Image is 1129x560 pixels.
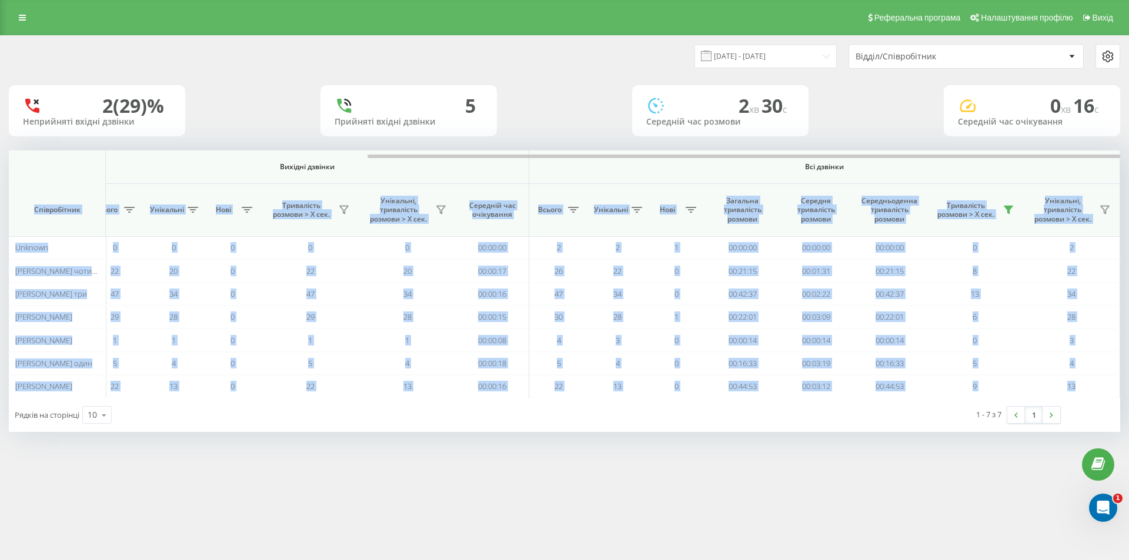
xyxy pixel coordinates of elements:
span: 16 [1073,93,1099,118]
span: Співробітник [19,205,95,214]
div: Середній час розмови [646,117,794,127]
span: 29 [306,311,315,322]
td: 00:00:00 [853,236,926,259]
span: [PERSON_NAME] [15,381,72,391]
span: 30 [761,93,787,118]
span: Всі дзвінки [564,162,1085,172]
span: 34 [169,289,178,299]
span: 0 [674,289,679,299]
span: 0 [973,242,977,253]
span: 13 [971,289,979,299]
span: Нові [209,205,238,214]
span: 28 [403,311,412,322]
span: 1 [674,311,679,322]
span: 22 [1067,266,1075,276]
td: 00:00:16 [456,375,529,398]
span: 22 [555,381,563,391]
span: 22 [306,381,315,391]
td: 00:00:15 [456,306,529,328]
span: [PERSON_NAME] [15,335,72,346]
span: 0 [973,335,977,346]
td: 00:03:12 [779,375,853,398]
a: 1 [1025,407,1043,423]
td: 00:00:00 [456,236,529,259]
span: 4 [1070,358,1074,368]
span: Unknown [15,242,48,253]
span: 29 [111,311,119,322]
span: 34 [1067,289,1075,299]
span: 13 [403,381,412,391]
span: хв [1061,103,1073,116]
span: Унікальні [150,205,184,214]
span: Середньоденна тривалість розмови [861,196,917,224]
span: Вихідні дзвінки [113,162,502,172]
span: 5 [973,358,977,368]
span: 0 [405,242,409,253]
td: 00:00:18 [456,352,529,375]
span: 2 [616,242,620,253]
span: 47 [111,289,119,299]
td: 00:03:09 [779,306,853,328]
td: 00:01:31 [779,259,853,282]
span: 0 [674,335,679,346]
span: 0 [231,266,235,276]
span: 22 [613,266,622,276]
span: [PERSON_NAME] [15,311,72,322]
span: 0 [231,381,235,391]
span: Унікальні, тривалість розмови > Х сек. [1029,196,1096,224]
span: 47 [306,289,315,299]
td: 00:00:17 [456,259,529,282]
td: 00:42:37 [853,283,926,306]
span: 2 [739,93,761,118]
td: 00:44:53 [706,375,779,398]
td: 00:42:37 [706,283,779,306]
span: 0 [231,335,235,346]
span: 1 [308,335,312,346]
span: Налаштування профілю [981,13,1073,22]
span: 22 [111,266,119,276]
span: 47 [555,289,563,299]
span: 34 [613,289,622,299]
span: 3 [1070,335,1074,346]
span: 5 [308,358,312,368]
div: 1 - 7 з 7 [976,408,1001,420]
td: 00:00:00 [706,236,779,259]
td: 00:00:00 [779,236,853,259]
span: 0 [674,381,679,391]
div: Прийняті вхідні дзвінки [335,117,483,127]
span: 9 [973,381,977,391]
span: Унікальні [594,205,628,214]
span: 1 [1113,494,1123,503]
span: [PERSON_NAME] один [15,358,92,368]
span: 28 [169,311,178,322]
span: 34 [403,289,412,299]
span: 1 [405,335,409,346]
span: Середня тривалість розмови [788,196,844,224]
td: 00:21:15 [706,259,779,282]
span: 2 [1070,242,1074,253]
span: 4 [405,358,409,368]
span: 0 [308,242,312,253]
span: c [1094,103,1099,116]
div: 10 [88,409,97,421]
span: 0 [172,242,176,253]
td: 00:16:33 [706,352,779,375]
td: 00:22:01 [706,306,779,328]
td: 00:00:08 [456,328,529,351]
span: c [783,103,787,116]
span: Реферальна програма [874,13,961,22]
span: 30 [555,311,563,322]
span: Тривалість розмови > Х сек. [268,201,335,219]
span: Тривалість розмови > Х сек. [932,201,1000,219]
span: 0 [231,242,235,253]
span: [PERSON_NAME] три [15,289,87,299]
td: 00:44:53 [853,375,926,398]
span: 0 [231,358,235,368]
span: 5 [557,358,561,368]
span: хв [749,103,761,116]
td: 00:00:14 [853,328,926,351]
span: 1 [172,335,176,346]
td: 00:22:01 [853,306,926,328]
span: 22 [111,381,119,391]
span: [PERSON_NAME] чотири [15,266,101,276]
